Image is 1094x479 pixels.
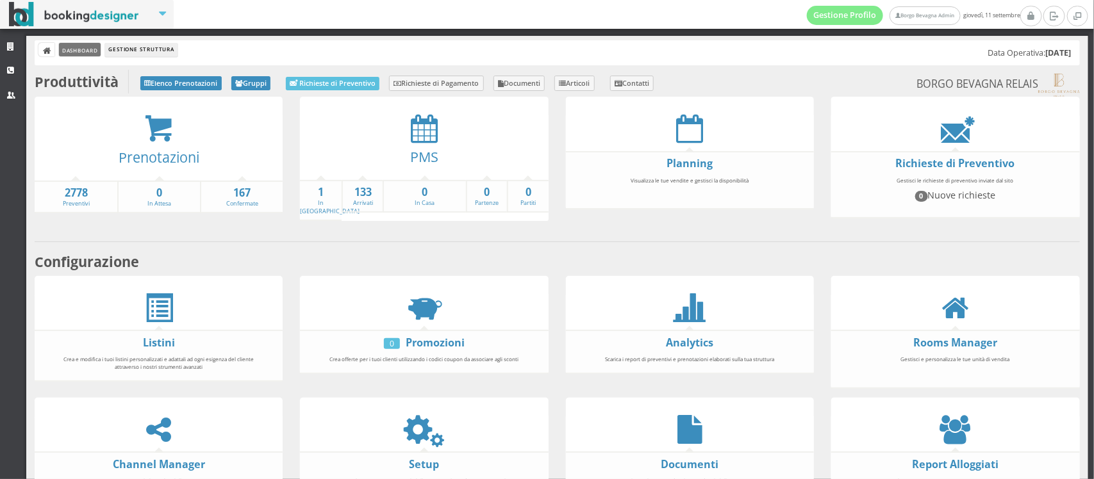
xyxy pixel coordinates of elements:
[286,77,379,90] a: Richieste di Preventivo
[661,457,718,471] a: Documenti
[59,43,101,56] a: Dashboard
[467,185,508,207] a: 0Partenze
[55,350,263,376] div: Crea e modifica i tuoi listini personalizzati e adattali ad ogni esigenza del cliente attraverso ...
[988,48,1071,58] h5: Data Operativa:
[113,457,205,471] a: Channel Manager
[508,185,549,200] strong: 0
[384,185,465,207] a: 0In Casa
[610,76,654,91] a: Contatti
[231,76,271,90] a: Gruppi
[410,147,438,166] a: PMS
[852,350,1059,384] div: Gestisci e personalizza le tue unità di vendita
[343,185,383,200] strong: 133
[140,76,222,90] a: Elenco Prenotazioni
[300,185,360,215] a: 1In [GEOGRAPHIC_DATA]
[119,186,200,208] a: 0In Attesa
[320,350,528,369] div: Crea offerte per i tuoi clienti utilizzando i codici coupon da associare agli sconti
[343,185,383,207] a: 133Arrivati
[586,171,793,205] div: Visualizza le tue vendite e gestisci la disponibilità
[406,336,465,350] a: Promozioni
[384,185,465,200] strong: 0
[201,186,283,208] a: 167Confermate
[9,2,139,27] img: BookingDesigner.com
[667,156,713,170] a: Planning
[852,171,1059,213] div: Gestisci le richieste di preventivo inviate dal sito
[35,252,139,271] b: Configurazione
[913,336,997,350] a: Rooms Manager
[896,156,1015,170] a: Richieste di Preventivo
[1038,74,1079,97] img: 51bacd86f2fc11ed906d06074585c59a.png
[201,186,283,200] strong: 167
[384,338,400,349] div: 0
[35,186,117,208] a: 2778Preventivi
[389,76,484,91] a: Richieste di Pagamento
[586,350,793,369] div: Scarica i report di preventivi e prenotazioni elaborati sulla tua struttura
[807,6,1020,25] span: giovedì, 11 settembre
[912,457,999,471] a: Report Alloggiati
[105,43,177,57] li: Gestione Struttura
[119,186,200,200] strong: 0
[493,76,545,91] a: Documenti
[1045,47,1071,58] b: [DATE]
[916,74,1079,97] small: BORGO BEVAGNA RELAIS
[35,186,117,200] strong: 2778
[467,185,508,200] strong: 0
[410,457,440,471] a: Setup
[890,6,960,25] a: Borgo Bevagna Admin
[807,6,884,25] a: Gestione Profilo
[300,185,342,200] strong: 1
[554,76,595,91] a: Articoli
[915,191,928,201] span: 0
[508,185,549,207] a: 0Partiti
[35,72,119,91] b: Produttività
[858,190,1054,201] h4: Nuove richieste
[143,336,175,350] a: Listini
[119,148,199,166] a: Prenotazioni
[666,336,713,350] a: Analytics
